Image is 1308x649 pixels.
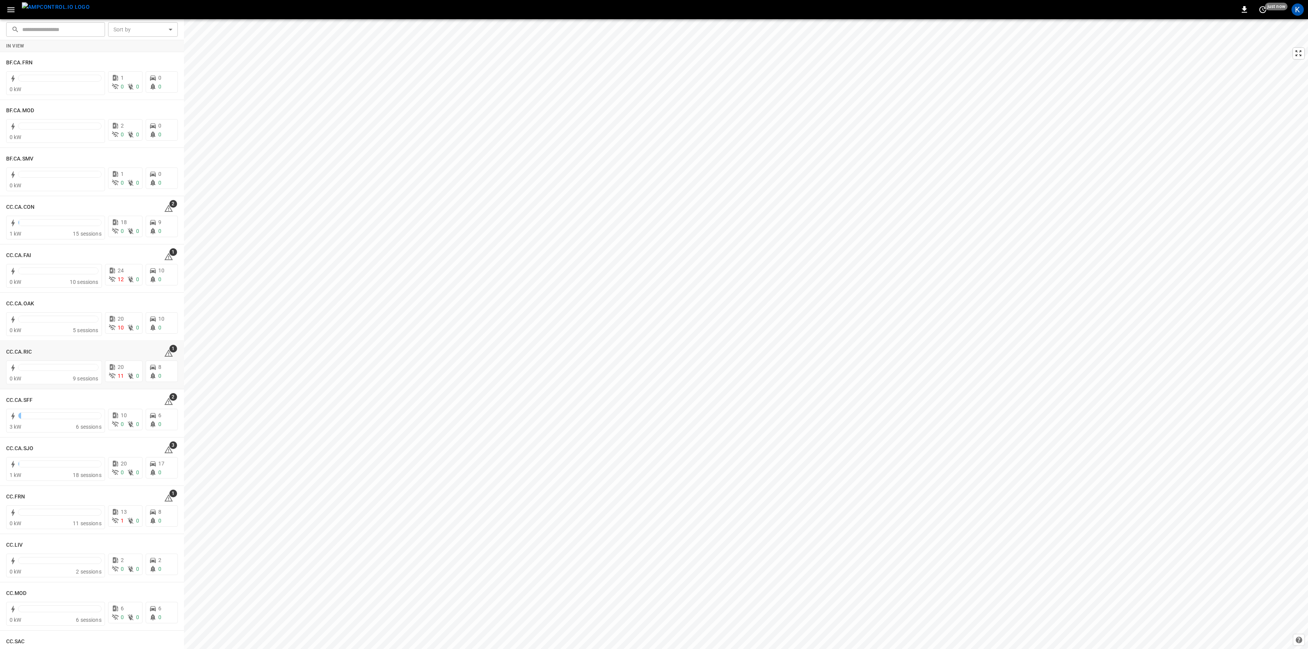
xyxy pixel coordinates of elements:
span: 0 [136,373,139,379]
span: 17 [158,461,164,467]
h6: CC.CA.OAK [6,300,34,308]
span: 2 [169,393,177,401]
span: 0 [121,469,124,475]
span: 0 [158,373,161,379]
span: 0 [158,324,161,331]
span: 3 kW [10,424,21,430]
span: 0 [158,123,161,129]
span: 0 [158,518,161,524]
span: 1 [169,345,177,352]
h6: CC.CA.FAI [6,251,31,260]
span: 2 sessions [76,569,102,575]
span: 0 [121,566,124,572]
span: 2 [121,557,124,563]
span: 10 [158,267,164,274]
span: 1 [121,171,124,177]
div: profile-icon [1292,3,1304,16]
h6: CC.SAC [6,638,25,646]
button: set refresh interval [1257,3,1269,16]
span: 1 [121,518,124,524]
span: 2 [158,557,161,563]
span: 0 [121,614,124,620]
span: 0 kW [10,182,21,188]
h6: CC.FRN [6,493,25,501]
span: 0 kW [10,617,21,623]
span: 0 kW [10,569,21,575]
span: 0 [136,324,139,331]
span: 0 [136,614,139,620]
span: 1 [169,248,177,256]
span: 8 [158,364,161,370]
h6: CC.MOD [6,589,27,598]
span: 0 [121,180,124,186]
h6: CC.CA.RIC [6,348,32,356]
span: 13 [121,509,127,515]
span: 0 [158,228,161,234]
span: 0 [136,421,139,427]
span: 0 [136,228,139,234]
span: 10 sessions [70,279,98,285]
span: 0 kW [10,520,21,526]
span: 6 sessions [76,424,102,430]
span: 20 [121,461,127,467]
span: just now [1265,3,1288,10]
img: ampcontrol.io logo [22,2,90,12]
span: 15 sessions [73,231,102,237]
span: 0 [121,228,124,234]
h6: CC.CA.CON [6,203,34,211]
span: 11 [118,373,124,379]
span: 2 [121,123,124,129]
span: 0 [158,276,161,282]
span: 9 sessions [73,375,98,382]
span: 2 [169,200,177,208]
span: 6 [121,605,124,611]
h6: CC.CA.SJO [6,444,33,453]
span: 0 [158,131,161,138]
h6: CC.CA.SFF [6,396,33,405]
span: 6 sessions [76,617,102,623]
span: 0 [136,469,139,475]
span: 10 [118,324,124,331]
span: 0 [158,421,161,427]
span: 0 [158,171,161,177]
h6: BF.CA.SMV [6,155,33,163]
span: 0 [158,566,161,572]
span: 0 [158,614,161,620]
span: 0 [136,518,139,524]
h6: BF.CA.FRN [6,59,33,67]
h6: CC.LIV [6,541,23,549]
span: 6 [158,412,161,418]
span: 20 [118,364,124,370]
span: 0 [121,421,124,427]
strong: In View [6,43,25,49]
span: 20 [118,316,124,322]
span: 0 kW [10,134,21,140]
span: 1 kW [10,472,21,478]
span: 10 [121,412,127,418]
span: 0 kW [10,327,21,333]
span: 24 [118,267,124,274]
span: 0 [136,180,139,186]
span: 0 [158,75,161,81]
span: 1 kW [10,231,21,237]
span: 18 sessions [73,472,102,478]
span: 10 [158,316,164,322]
span: 8 [158,509,161,515]
span: 9 [158,219,161,225]
span: 11 sessions [73,520,102,526]
span: 0 kW [10,375,21,382]
span: 6 [158,605,161,611]
span: 5 sessions [73,327,98,333]
span: 1 [169,490,177,497]
span: 0 [121,84,124,90]
span: 0 kW [10,279,21,285]
span: 18 [121,219,127,225]
span: 0 [136,276,139,282]
span: 1 [121,75,124,81]
span: 0 [158,469,161,475]
span: 0 [136,84,139,90]
span: 0 kW [10,86,21,92]
span: 3 [169,441,177,449]
h6: BF.CA.MOD [6,107,34,115]
span: 0 [136,131,139,138]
